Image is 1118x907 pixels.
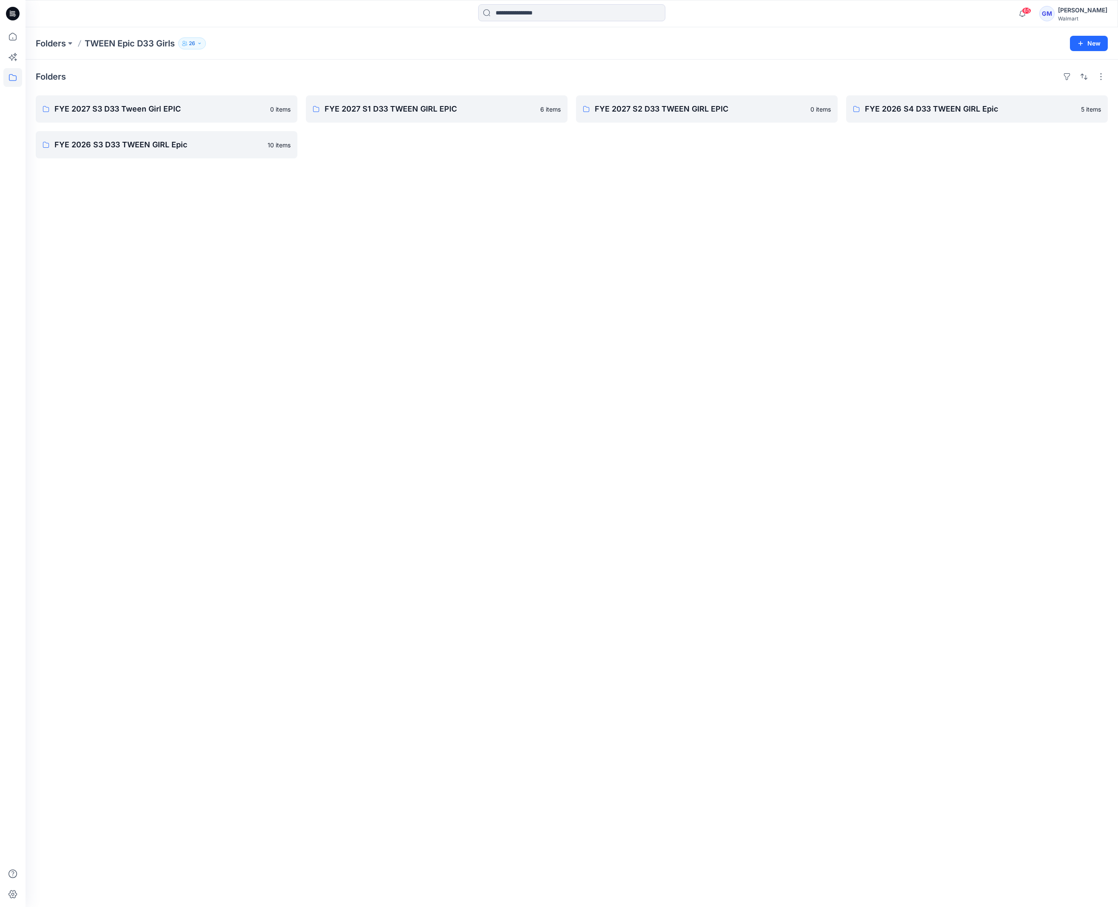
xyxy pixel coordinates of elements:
[865,103,1076,115] p: FYE 2026 S4 D33 TWEEN GIRL Epic
[54,139,262,151] p: FYE 2026 S3 D33 TWEEN GIRL Epic
[1070,36,1108,51] button: New
[85,37,175,49] p: TWEEN Epic D33 Girls
[1058,5,1107,15] div: [PERSON_NAME]
[1022,7,1031,14] span: 65
[36,37,66,49] a: Folders
[1039,6,1055,21] div: GM
[270,105,291,114] p: 0 items
[1081,105,1101,114] p: 5 items
[189,39,195,48] p: 26
[54,103,265,115] p: FYE 2027 S3 D33 Tween Girl EPIC
[178,37,206,49] button: 26
[1058,15,1107,22] div: Walmart
[36,95,297,123] a: FYE 2027 S3 D33 Tween Girl EPIC0 items
[810,105,831,114] p: 0 items
[540,105,561,114] p: 6 items
[306,95,568,123] a: FYE 2027 S1 D33 TWEEN GIRL EPIC6 items
[595,103,805,115] p: FYE 2027 S2 D33 TWEEN GIRL EPIC
[36,72,66,82] h4: Folders
[325,103,535,115] p: FYE 2027 S1 D33 TWEEN GIRL EPIC
[36,131,297,158] a: FYE 2026 S3 D33 TWEEN GIRL Epic10 items
[576,95,838,123] a: FYE 2027 S2 D33 TWEEN GIRL EPIC0 items
[268,141,291,149] p: 10 items
[846,95,1108,123] a: FYE 2026 S4 D33 TWEEN GIRL Epic5 items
